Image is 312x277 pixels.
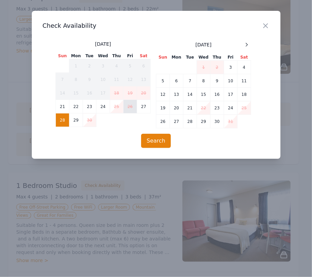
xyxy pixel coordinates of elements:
[141,134,171,148] button: Search
[69,113,83,127] td: 29
[56,53,69,59] th: Sun
[56,113,69,127] td: 28
[96,73,110,86] td: 10
[56,73,69,86] td: 7
[83,73,96,86] td: 9
[197,54,210,61] th: Wed
[183,74,197,88] td: 7
[124,73,137,86] td: 12
[238,61,251,74] td: 4
[210,74,224,88] td: 9
[224,88,238,101] td: 17
[83,100,96,113] td: 23
[238,88,251,101] td: 18
[183,88,197,101] td: 14
[96,53,110,59] th: Wed
[197,74,210,88] td: 8
[137,59,151,73] td: 6
[110,86,124,100] td: 18
[170,74,183,88] td: 6
[156,88,170,101] td: 12
[196,41,211,48] span: [DATE]
[69,59,83,73] td: 1
[137,73,151,86] td: 13
[69,53,83,59] th: Mon
[197,101,210,115] td: 22
[238,54,251,61] th: Sat
[197,61,210,74] td: 1
[56,100,69,113] td: 21
[170,54,183,61] th: Mon
[156,115,170,128] td: 26
[170,88,183,101] td: 13
[83,59,96,73] td: 2
[110,59,124,73] td: 4
[43,22,270,30] h3: Check Availability
[183,115,197,128] td: 28
[197,88,210,101] td: 15
[210,101,224,115] td: 23
[69,73,83,86] td: 8
[96,59,110,73] td: 3
[197,115,210,128] td: 29
[210,115,224,128] td: 30
[210,88,224,101] td: 16
[83,53,96,59] th: Tue
[224,115,238,128] td: 31
[83,86,96,100] td: 16
[110,73,124,86] td: 11
[238,101,251,115] td: 25
[124,53,137,59] th: Fri
[124,100,137,113] td: 26
[56,86,69,100] td: 14
[170,115,183,128] td: 27
[69,100,83,113] td: 22
[124,59,137,73] td: 5
[210,61,224,74] td: 2
[96,86,110,100] td: 17
[156,74,170,88] td: 5
[137,100,151,113] td: 27
[224,61,238,74] td: 3
[224,74,238,88] td: 10
[170,101,183,115] td: 20
[224,101,238,115] td: 24
[224,54,238,61] th: Fri
[124,86,137,100] td: 19
[156,101,170,115] td: 19
[95,41,111,47] span: [DATE]
[69,86,83,100] td: 15
[96,100,110,113] td: 24
[110,53,124,59] th: Thu
[83,113,96,127] td: 30
[183,54,197,61] th: Tue
[110,100,124,113] td: 25
[137,53,151,59] th: Sat
[238,74,251,88] td: 11
[137,86,151,100] td: 20
[183,101,197,115] td: 21
[156,54,170,61] th: Sun
[210,54,224,61] th: Thu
